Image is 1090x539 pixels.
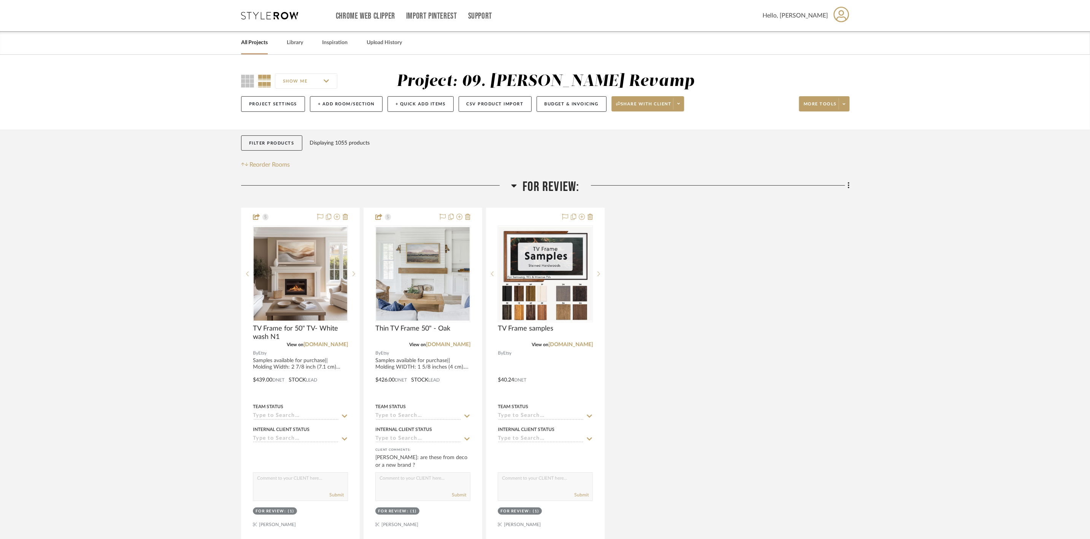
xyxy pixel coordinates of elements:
div: (1) [288,509,295,514]
div: Team Status [253,403,283,410]
div: Team Status [375,403,406,410]
span: Etsy [381,350,389,357]
button: + Quick Add Items [388,96,454,112]
div: [PERSON_NAME]: are these from deco or a new brand ? [375,454,470,469]
button: CSV Product Import [459,96,532,112]
img: TV Frame samples [499,227,592,321]
a: [DOMAIN_NAME] [303,342,348,347]
button: Project Settings [241,96,305,112]
button: Share with client [612,96,685,111]
a: Support [468,13,492,19]
img: Thin TV Frame 50" - Oak [376,227,470,321]
span: TV Frame for 50" TV- White wash N1 [253,324,348,341]
div: Project: 09. [PERSON_NAME] Revamp [397,73,694,89]
a: Library [287,38,303,48]
span: Hello, [PERSON_NAME] [763,11,828,20]
input: Type to Search… [498,413,584,420]
div: Internal Client Status [253,426,310,433]
button: Submit [329,491,344,498]
div: For Review: [501,509,531,514]
input: Type to Search… [253,413,339,420]
button: Submit [574,491,589,498]
img: TV Frame for 50" TV- White wash N1 [254,227,347,321]
span: View on [532,342,548,347]
span: By [498,350,503,357]
div: Internal Client Status [498,426,555,433]
div: For Review: [256,509,286,514]
a: Upload History [367,38,402,48]
a: Chrome Web Clipper [336,13,395,19]
div: Internal Client Status [375,426,432,433]
a: Inspiration [322,38,348,48]
span: TV Frame samples [498,324,553,333]
span: By [375,350,381,357]
button: Reorder Rooms [241,160,290,169]
button: Submit [452,491,466,498]
span: Etsy [258,350,267,357]
span: Share with client [616,101,672,113]
div: (1) [533,509,540,514]
a: All Projects [241,38,268,48]
a: [DOMAIN_NAME] [548,342,593,347]
span: By [253,350,258,357]
span: View on [287,342,303,347]
span: For Review: [523,179,579,195]
button: Budget & Invoicing [537,96,607,112]
input: Type to Search… [253,436,339,443]
span: Thin TV Frame 50" - Oak [375,324,450,333]
button: Filter Products [241,135,302,151]
button: More tools [799,96,850,111]
input: Type to Search… [375,413,461,420]
input: Type to Search… [375,436,461,443]
a: Import Pinterest [406,13,457,19]
button: + Add Room/Section [310,96,383,112]
div: (1) [411,509,417,514]
a: [DOMAIN_NAME] [426,342,470,347]
div: Team Status [498,403,528,410]
div: For Review: [378,509,409,514]
span: View on [409,342,426,347]
span: More tools [804,101,837,113]
div: Displaying 1055 products [310,135,370,151]
span: Reorder Rooms [250,160,290,169]
input: Type to Search… [498,436,584,443]
span: Etsy [503,350,512,357]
